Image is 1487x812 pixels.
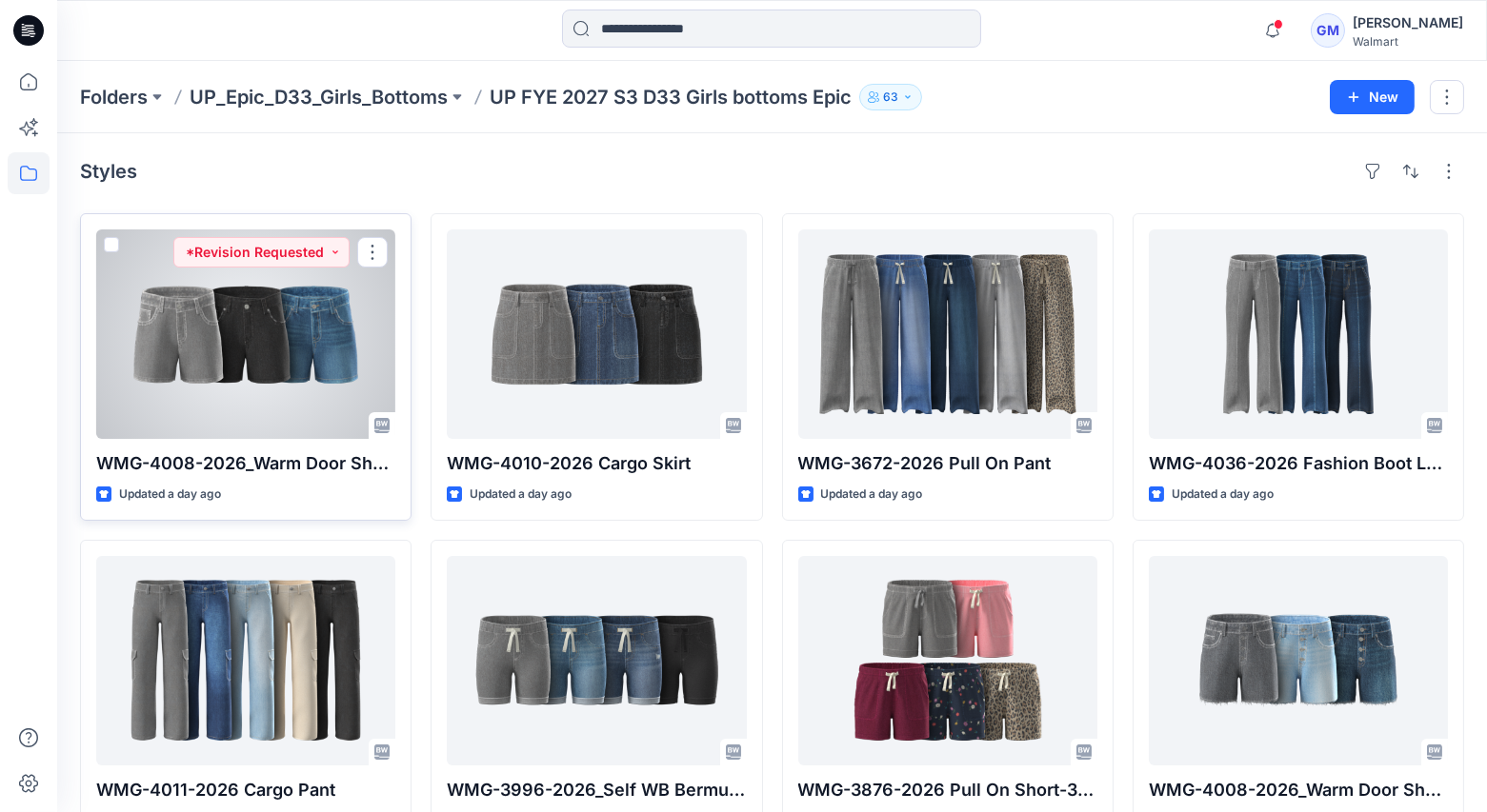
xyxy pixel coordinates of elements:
p: WMG-4008-2026_Warm Door Shorts_Opt1 [1149,777,1448,803]
p: Updated a day ago [470,485,572,505]
p: WMG-4010-2026 Cargo Skirt [447,450,746,477]
p: WMG-4036-2026 Fashion Boot Leg [PERSON_NAME] [1149,450,1448,477]
p: WMG-3672-2026 Pull On Pant [798,450,1097,477]
a: WMG-3672-2026 Pull On Pant [798,229,1097,439]
a: WMG-4008-2026_Warm Door Shorts_Opt2 [96,229,395,439]
button: 63 [859,84,922,110]
a: WMG-4036-2026 Fashion Boot Leg Jean [1149,229,1448,439]
div: [PERSON_NAME] [1353,11,1463,34]
p: 63 [883,87,898,108]
a: WMG-4010-2026 Cargo Skirt [447,229,746,439]
p: Updated a day ago [821,485,923,505]
a: WMG-3876-2026 Pull On Short-3 Inseam [798,556,1097,765]
p: UP FYE 2027 S3 D33 Girls bottoms Epic [490,84,852,110]
div: GM [1311,13,1345,48]
p: Updated a day ago [119,485,221,505]
a: WMG-3996-2026_Self WB Bermuda Shorts [447,556,746,765]
a: WMG-4008-2026_Warm Door Shorts_Opt1 [1149,556,1448,765]
div: Walmart [1353,34,1463,49]
p: WMG-4011-2026 Cargo Pant [96,777,395,803]
a: UP_Epic_D33_Girls_Bottoms [190,84,448,110]
p: Updated a day ago [1172,485,1274,505]
h4: Styles [80,160,137,183]
button: New [1330,80,1415,114]
p: WMG-3876-2026 Pull On Short-3 Inseam [798,777,1097,803]
p: WMG-4008-2026_Warm Door Shorts_Opt2 [96,450,395,477]
a: WMG-4011-2026 Cargo Pant [96,556,395,765]
a: Folders [80,84,148,110]
p: WMG-3996-2026_Self WB Bermuda Shorts [447,777,746,803]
